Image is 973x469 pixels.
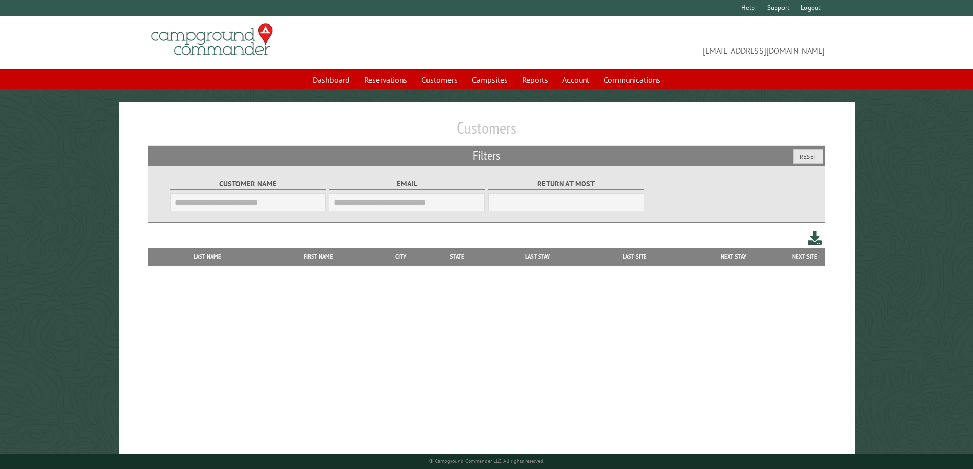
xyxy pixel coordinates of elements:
th: First Name [262,248,375,266]
small: © Campground Commander LLC. All rights reserved. [429,458,544,464]
th: Last Name [153,248,262,266]
th: Last Site [586,248,682,266]
a: Reservations [358,70,413,89]
a: Customers [415,70,464,89]
th: Last Stay [488,248,586,266]
label: Email [329,178,485,190]
th: Next Site [784,248,825,266]
th: State [426,248,489,266]
h2: Filters [148,146,825,165]
th: City [375,248,426,266]
span: [EMAIL_ADDRESS][DOMAIN_NAME] [487,28,825,57]
a: Account [556,70,596,89]
img: Campground Commander [148,20,276,60]
label: Customer Name [170,178,326,190]
label: Return at most [488,178,644,190]
a: Download this customer list (.csv) [808,229,822,248]
a: Communications [598,70,667,89]
a: Dashboard [306,70,356,89]
h1: Customers [148,118,825,146]
th: Next Stay [683,248,785,266]
a: Campsites [466,70,514,89]
button: Reset [793,149,823,164]
a: Reports [516,70,554,89]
